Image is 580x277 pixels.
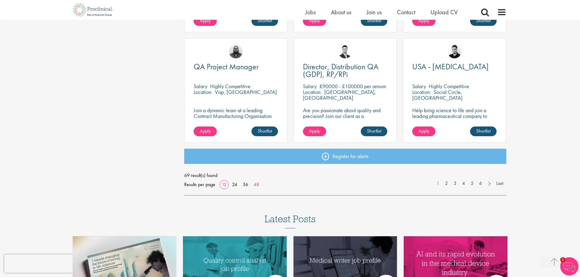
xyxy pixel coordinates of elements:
a: Shortlist [470,16,497,26]
span: Apply [309,128,320,134]
a: 12 [220,181,229,188]
p: Highly Competitive [429,83,469,90]
span: Results per page [184,180,215,189]
a: Apply [412,16,435,26]
img: Chatbot [560,257,578,275]
p: Are you passionate about quality and precision? Join our client as a Distribution Director and he... [303,107,387,130]
span: Apply [418,128,429,134]
span: 1 [560,257,565,262]
a: 48 [251,181,261,188]
a: Apply [303,126,326,136]
a: Jobs [305,8,316,16]
a: 1 [434,180,442,187]
span: Location: [194,88,212,95]
p: Social Circle, [GEOGRAPHIC_DATA] [412,88,462,101]
p: [GEOGRAPHIC_DATA], [GEOGRAPHIC_DATA] [303,88,376,101]
a: About us [331,8,351,16]
span: Apply [200,128,211,134]
span: Apply [200,17,211,24]
span: Apply [418,17,429,24]
a: Contact [397,8,415,16]
span: Salary [412,83,426,90]
a: Apply [194,126,217,136]
span: Salary [303,83,317,90]
span: QA Project Manager [194,61,259,72]
a: Last [493,180,506,187]
a: Shortlist [470,126,497,136]
span: 69 result(s) found [184,171,506,180]
a: Register for alerts [184,149,506,164]
a: Shortlist [251,126,278,136]
span: USA - [MEDICAL_DATA] [412,61,489,72]
a: 3 [451,180,459,187]
span: Location: [412,88,431,95]
a: USA - [MEDICAL_DATA] [412,63,497,71]
p: Help bring science to life and join a leading pharmaceutical company to play a key role in delive... [412,107,497,136]
p: Join a dynamic team at a leading Contract Manufacturing Organisation and contribute to groundbrea... [194,107,278,130]
a: 4 [459,180,468,187]
span: Salary [194,83,207,90]
a: 5 [468,180,476,187]
img: Anderson Maldonado [448,45,461,58]
img: Ashley Bennett [229,45,243,58]
a: Shortlist [361,16,387,26]
a: Director, Distribution QA (GDP), RP/RPi [303,63,387,78]
a: Apply [194,16,217,26]
a: 24 [230,181,239,188]
a: Shortlist [361,126,387,136]
iframe: reCAPTCHA [4,254,82,273]
a: 36 [241,181,250,188]
p: £90000 - £100000 per annum [319,83,386,90]
p: Highly Competitive [210,83,251,90]
span: Apply [309,17,320,24]
a: Apply [303,16,326,26]
a: Upload CV [431,8,458,16]
a: Join us [367,8,382,16]
a: Shortlist [251,16,278,26]
a: Apply [412,126,435,136]
a: 2 [442,180,451,187]
span: Director, Distribution QA (GDP), RP/RPi [303,61,378,79]
a: QA Project Manager [194,63,278,71]
img: Joshua Godden [338,45,352,58]
h3: Latest Posts [265,214,316,228]
span: Location: [303,88,322,95]
a: 6 [476,180,485,187]
p: Visp, [GEOGRAPHIC_DATA] [215,88,277,95]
